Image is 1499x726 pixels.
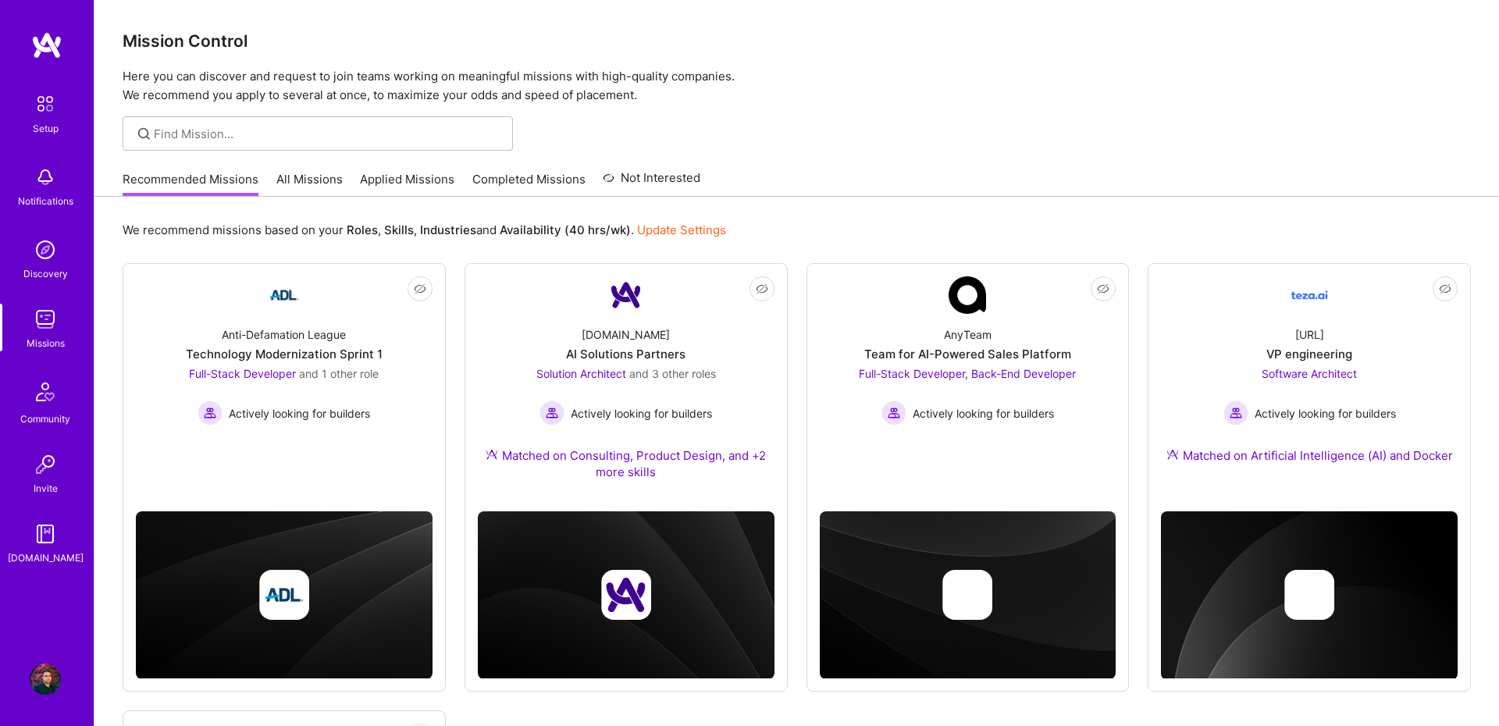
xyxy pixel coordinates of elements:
[8,550,84,566] div: [DOMAIN_NAME]
[478,447,774,480] div: Matched on Consulting, Product Design, and +2 more skills
[756,283,768,295] i: icon EyeClosed
[26,664,65,695] a: User Avatar
[360,171,454,197] a: Applied Missions
[123,31,1471,51] h3: Mission Control
[820,511,1116,679] img: cover
[384,222,414,237] b: Skills
[136,511,433,679] img: cover
[1161,511,1458,679] img: cover
[472,171,586,197] a: Completed Missions
[123,67,1471,105] p: Here you can discover and request to join teams working on meaningful missions with high-quality ...
[30,664,61,695] img: User Avatar
[1439,283,1451,295] i: icon EyeClosed
[944,326,992,343] div: AnyTeam
[30,234,61,265] img: discovery
[30,518,61,550] img: guide book
[27,373,64,411] img: Community
[420,222,476,237] b: Industries
[478,511,774,679] img: cover
[1255,405,1396,422] span: Actively looking for builders
[566,346,685,362] div: AI Solutions Partners
[949,276,986,314] img: Company Logo
[30,449,61,480] img: Invite
[33,120,59,137] div: Setup
[607,276,645,314] img: Company Logo
[1097,283,1109,295] i: icon EyeClosed
[135,125,153,143] i: icon SearchGrey
[486,448,498,461] img: Ateam Purple Icon
[154,126,501,142] input: Find Mission...
[1291,276,1328,314] img: Company Logo
[347,222,378,237] b: Roles
[123,222,726,238] p: We recommend missions based on your , , and .
[881,400,906,425] img: Actively looking for builders
[198,400,223,425] img: Actively looking for builders
[536,367,626,380] span: Solution Architect
[299,367,379,380] span: and 1 other role
[1161,276,1458,482] a: Company Logo[URL]VP engineeringSoftware Architect Actively looking for buildersActively looking f...
[20,411,70,427] div: Community
[629,367,716,380] span: and 3 other roles
[222,326,346,343] div: Anti-Defamation League
[539,400,564,425] img: Actively looking for builders
[582,326,670,343] div: [DOMAIN_NAME]
[637,222,726,237] a: Update Settings
[859,367,1076,380] span: Full-Stack Developer, Back-End Developer
[229,405,370,422] span: Actively looking for builders
[136,276,433,471] a: Company LogoAnti-Defamation LeagueTechnology Modernization Sprint 1Full-Stack Developer and 1 oth...
[276,171,343,197] a: All Missions
[601,570,651,620] img: Company logo
[34,480,58,496] div: Invite
[259,570,309,620] img: Company logo
[189,367,296,380] span: Full-Stack Developer
[478,276,774,499] a: Company Logo[DOMAIN_NAME]AI Solutions PartnersSolution Architect and 3 other rolesActively lookin...
[1223,400,1248,425] img: Actively looking for builders
[186,346,383,362] div: Technology Modernization Sprint 1
[1266,346,1352,362] div: VP engineering
[820,276,1116,471] a: Company LogoAnyTeamTeam for AI-Powered Sales PlatformFull-Stack Developer, Back-End Developer Act...
[864,346,1071,362] div: Team for AI-Powered Sales Platform
[1284,570,1334,620] img: Company logo
[571,405,712,422] span: Actively looking for builders
[265,276,303,314] img: Company Logo
[500,222,631,237] b: Availability (40 hrs/wk)
[913,405,1054,422] span: Actively looking for builders
[30,304,61,335] img: teamwork
[27,335,65,351] div: Missions
[1166,447,1453,464] div: Matched on Artificial Intelligence (AI) and Docker
[29,87,62,120] img: setup
[23,265,68,282] div: Discovery
[30,162,61,193] img: bell
[1262,367,1357,380] span: Software Architect
[942,570,992,620] img: Company logo
[31,31,62,59] img: logo
[1166,448,1179,461] img: Ateam Purple Icon
[414,283,426,295] i: icon EyeClosed
[123,171,258,197] a: Recommended Missions
[18,193,73,209] div: Notifications
[603,169,700,197] a: Not Interested
[1295,326,1324,343] div: [URL]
